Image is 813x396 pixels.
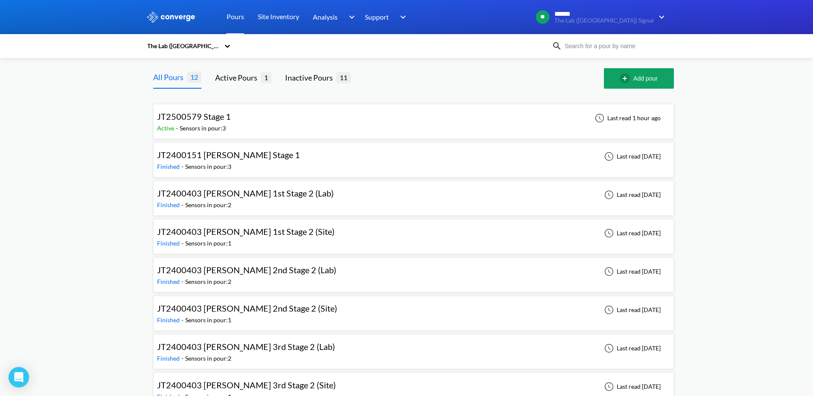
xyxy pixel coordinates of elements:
[181,316,185,324] span: -
[181,163,185,170] span: -
[285,72,336,84] div: Inactive Pours
[157,341,335,352] span: JT2400403 [PERSON_NAME] 3rd Stage 2 (Lab)
[600,151,663,162] div: Last read [DATE]
[157,240,181,247] span: Finished
[185,277,231,286] div: Sensors in pour: 2
[181,201,185,208] span: -
[157,150,300,160] span: JT2400151 [PERSON_NAME] Stage 1
[157,111,231,121] span: JT2500579 Stage 1
[181,240,185,247] span: -
[157,188,334,198] span: JT2400403 [PERSON_NAME] 1st Stage 2 (Lab)
[153,152,674,159] a: JT2400151 [PERSON_NAME] Stage 1Finished-Sensors in pour:3Last read [DATE]
[153,229,674,236] a: JT2400403 [PERSON_NAME] 1st Stage 2 (Site)Finished-Sensors in pour:1Last read [DATE]
[600,190,663,200] div: Last read [DATE]
[153,71,187,83] div: All Pours
[180,124,226,133] div: Sensors in pour: 3
[153,267,674,275] a: JT2400403 [PERSON_NAME] 2nd Stage 2 (Lab)Finished-Sensors in pour:2Last read [DATE]
[600,228,663,238] div: Last read [DATE]
[261,72,271,83] span: 1
[552,41,562,51] img: icon-search.svg
[187,72,201,82] span: 12
[157,226,335,237] span: JT2400403 [PERSON_NAME] 1st Stage 2 (Site)
[653,12,667,22] img: downArrow.svg
[600,305,663,315] div: Last read [DATE]
[604,68,674,89] button: Add pour
[157,380,336,390] span: JT2400403 [PERSON_NAME] 3rd Stage 2 (Site)
[620,73,633,84] img: add-circle-outline.svg
[185,354,231,363] div: Sensors in pour: 2
[157,124,176,132] span: Active
[157,201,181,208] span: Finished
[600,343,663,353] div: Last read [DATE]
[343,12,357,22] img: downArrow.svg
[185,239,231,248] div: Sensors in pour: 1
[336,72,351,83] span: 11
[146,12,196,23] img: logo_ewhite.svg
[157,303,337,313] span: JT2400403 [PERSON_NAME] 2nd Stage 2 (Site)
[185,200,231,210] div: Sensors in pour: 2
[157,163,181,170] span: Finished
[176,124,180,132] span: -
[157,355,181,362] span: Finished
[153,114,674,121] a: JT2500579 Stage 1Active-Sensors in pour:3Last read 1 hour ago
[153,306,674,313] a: JT2400403 [PERSON_NAME] 2nd Stage 2 (Site)Finished-Sensors in pour:1Last read [DATE]
[157,278,181,285] span: Finished
[215,72,261,84] div: Active Pours
[153,382,674,390] a: JT2400403 [PERSON_NAME] 3rd Stage 2 (Site)Finished-Sensors in pour:1Last read [DATE]
[562,41,665,51] input: Search for a pour by name
[185,315,231,325] div: Sensors in pour: 1
[554,17,653,24] span: The Lab ([GEOGRAPHIC_DATA]) Signal
[181,355,185,362] span: -
[9,367,29,387] div: Open Intercom Messenger
[146,41,220,51] div: The Lab ([GEOGRAPHIC_DATA]) Signal
[600,382,663,392] div: Last read [DATE]
[157,265,336,275] span: JT2400403 [PERSON_NAME] 2nd Stage 2 (Lab)
[395,12,408,22] img: downArrow.svg
[185,162,231,171] div: Sensors in pour: 3
[365,12,389,22] span: Support
[313,12,338,22] span: Analysis
[153,344,674,351] a: JT2400403 [PERSON_NAME] 3rd Stage 2 (Lab)Finished-Sensors in pour:2Last read [DATE]
[600,266,663,277] div: Last read [DATE]
[590,113,663,123] div: Last read 1 hour ago
[153,191,674,198] a: JT2400403 [PERSON_NAME] 1st Stage 2 (Lab)Finished-Sensors in pour:2Last read [DATE]
[157,316,181,324] span: Finished
[181,278,185,285] span: -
